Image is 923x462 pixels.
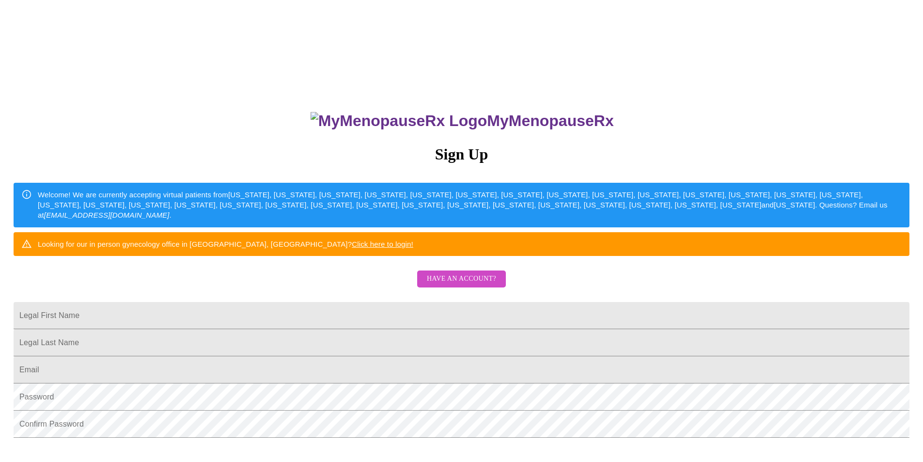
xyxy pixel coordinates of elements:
img: MyMenopauseRx Logo [311,112,487,130]
h3: MyMenopauseRx [15,112,910,130]
div: Welcome! We are currently accepting virtual patients from [US_STATE], [US_STATE], [US_STATE], [US... [38,186,902,224]
em: [EMAIL_ADDRESS][DOMAIN_NAME] [44,211,170,219]
button: Have an account? [417,271,506,287]
a: Click here to login! [352,240,413,248]
span: Have an account? [427,273,496,285]
h3: Sign Up [14,145,909,163]
a: Have an account? [415,281,508,289]
div: Looking for our in person gynecology office in [GEOGRAPHIC_DATA], [GEOGRAPHIC_DATA]? [38,235,413,253]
